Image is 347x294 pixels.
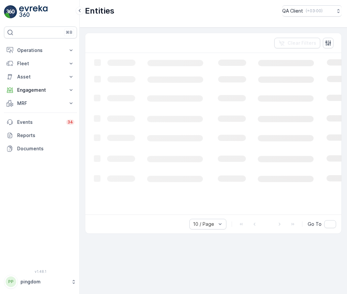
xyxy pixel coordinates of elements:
button: Asset [4,70,77,83]
img: logo [4,5,17,19]
div: PP [6,276,16,287]
p: Operations [17,47,64,54]
a: Events34 [4,116,77,129]
p: 34 [67,120,73,125]
a: Reports [4,129,77,142]
p: MRF [17,100,64,107]
p: pingdom [20,278,68,285]
p: ( +03:00 ) [306,8,323,14]
p: Reports [17,132,74,139]
span: Go To [308,221,322,227]
p: Events [17,119,62,125]
p: Documents [17,145,74,152]
button: Clear Filters [274,38,320,48]
button: PPpingdom [4,275,77,289]
button: QA Client(+03:00) [282,5,342,17]
p: ⌘B [66,30,72,35]
p: Engagement [17,87,64,93]
p: Entities [85,6,114,16]
p: Clear Filters [288,40,316,46]
p: Fleet [17,60,64,67]
span: v 1.48.1 [4,269,77,273]
button: Fleet [4,57,77,70]
button: Operations [4,44,77,57]
button: MRF [4,97,77,110]
img: logo_light-DOdMpM7g.png [19,5,48,19]
a: Documents [4,142,77,155]
button: Engagement [4,83,77,97]
p: QA Client [282,8,303,14]
p: Asset [17,73,64,80]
